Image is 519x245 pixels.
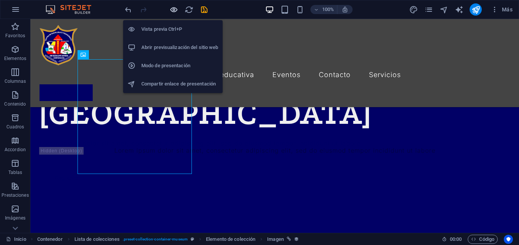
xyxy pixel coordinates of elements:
[470,3,482,16] button: publish
[123,5,133,14] button: undo
[200,5,209,14] i: Guardar (Ctrl+S)
[37,235,63,244] span: Haz clic para seleccionar y doble clic para editar
[409,5,418,14] button: design
[2,192,28,198] p: Prestaciones
[123,235,188,244] span: . preset-collection-container-museum
[294,237,299,242] i: Este elemento está vinculado a una colección
[141,61,218,70] h6: Modo de presentación
[37,235,299,244] nav: breadcrumb
[4,55,26,62] p: Elementos
[5,78,26,84] p: Columnas
[6,235,26,244] a: Haz clic para cancelar la selección y doble clic para abrir páginas
[439,5,448,14] button: navigator
[287,237,291,241] i: Este elemento está vinculado
[5,215,25,221] p: Imágenes
[141,43,218,52] h6: Abrir previsualización del sitio web
[74,235,120,244] span: Haz clic para seleccionar y doble clic para editar
[191,237,194,241] i: Este elemento es un preajuste personalizable
[471,235,494,244] span: Código
[141,79,218,89] h6: Compartir enlace de presentación
[409,5,418,14] i: Diseño (Ctrl+Alt+Y)
[472,5,480,14] i: Publicar
[206,235,255,244] span: Haz clic para seleccionar y doble clic para editar
[455,236,456,242] span: :
[4,101,26,107] p: Contenido
[185,5,193,14] i: Volver a cargar página
[424,5,433,14] i: Páginas (Ctrl+Alt+S)
[310,5,337,14] button: 100%
[5,147,26,153] p: Accordion
[8,169,22,175] p: Tablas
[454,5,464,14] button: text_generator
[504,235,513,244] button: Usercentrics
[440,5,448,14] i: Navegador
[342,6,348,13] i: Al redimensionar, ajustar el nivel de zoom automáticamente para ajustarse al dispositivo elegido.
[455,5,464,14] i: AI Writer
[267,235,284,244] span: Haz clic para seleccionar y doble clic para editar
[124,5,133,14] i: Deshacer: Editar cabecera (Ctrl+Z)
[5,33,25,39] p: Favoritos
[491,6,513,13] span: Más
[450,235,462,244] span: 00 00
[44,5,101,14] img: Editor Logo
[322,5,334,14] h6: 100%
[184,5,193,14] button: reload
[6,124,24,130] p: Cuadros
[468,235,498,244] button: Código
[141,25,218,34] h6: Vista previa Ctrl+P
[424,5,433,14] button: pages
[199,5,209,14] button: save
[442,235,462,244] h6: Tiempo de la sesión
[488,3,516,16] button: Más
